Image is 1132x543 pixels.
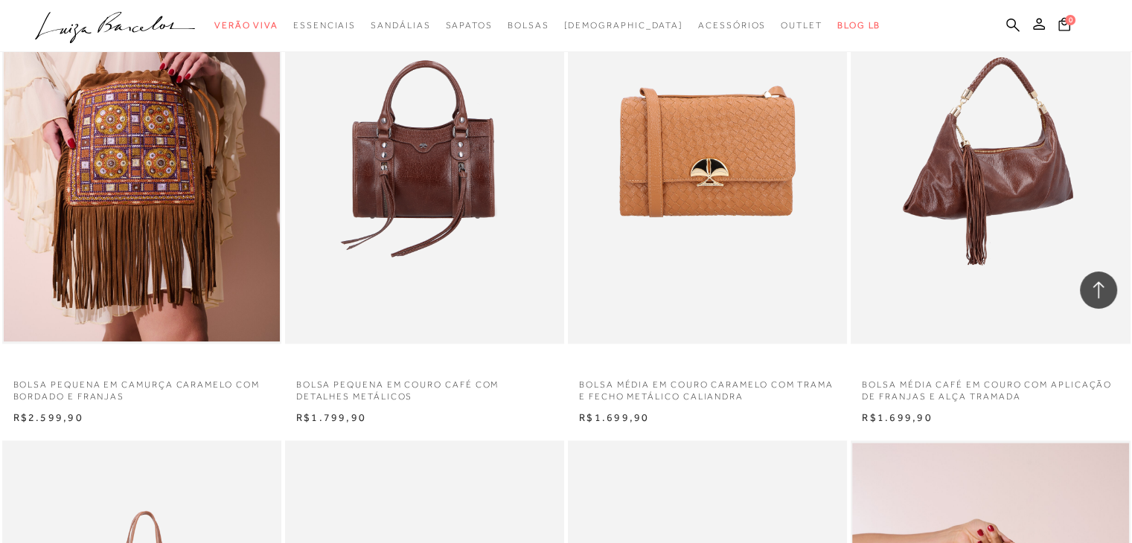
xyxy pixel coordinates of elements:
[862,411,932,423] span: R$1.699,90
[2,370,281,404] a: BOLSA PEQUENA EM CAMURÇA CARAMELO COM BORDADO E FRANJAS
[445,12,492,39] a: categoryNavScreenReaderText
[1065,15,1075,25] span: 0
[508,12,549,39] a: categoryNavScreenReaderText
[698,20,766,30] span: Acessórios
[214,12,278,39] a: categoryNavScreenReaderText
[285,370,564,404] a: BOLSA PEQUENA EM COURO CAFÉ COM DETALHES METÁLICOS
[563,20,683,30] span: [DEMOGRAPHIC_DATA]
[371,20,430,30] span: Sandálias
[837,20,880,30] span: BLOG LB
[781,12,822,39] a: categoryNavScreenReaderText
[508,20,549,30] span: Bolsas
[698,12,766,39] a: categoryNavScreenReaderText
[293,20,356,30] span: Essenciais
[579,411,649,423] span: R$1.699,90
[837,12,880,39] a: BLOG LB
[296,411,366,423] span: R$1.799,90
[13,411,83,423] span: R$2.599,90
[293,12,356,39] a: categoryNavScreenReaderText
[214,20,278,30] span: Verão Viva
[371,12,430,39] a: categoryNavScreenReaderText
[568,370,847,404] a: BOLSA MÉDIA EM COURO CARAMELO COM TRAMA E FECHO METÁLICO CALIANDRA
[1054,16,1075,36] button: 0
[445,20,492,30] span: Sapatos
[563,12,683,39] a: noSubCategoriesText
[851,370,1130,404] a: BOLSA MÉDIA CAFÉ EM COURO COM APLICAÇÃO DE FRANJAS E ALÇA TRAMADA
[781,20,822,30] span: Outlet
